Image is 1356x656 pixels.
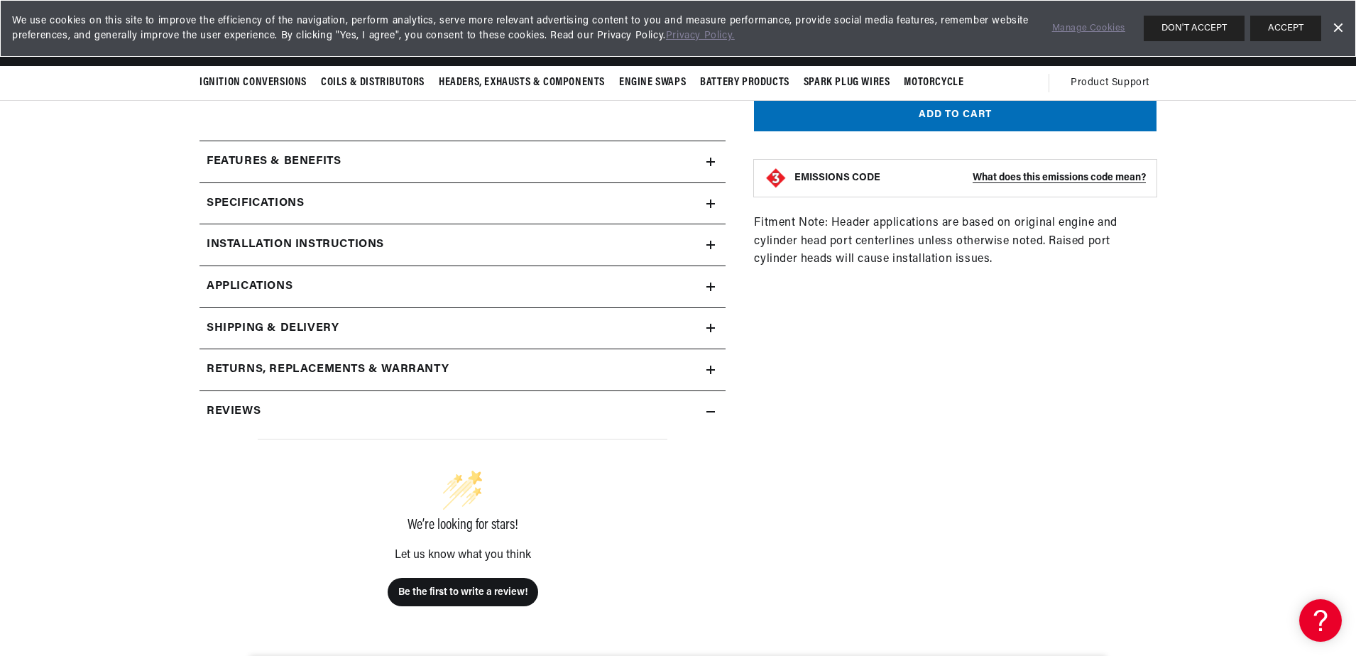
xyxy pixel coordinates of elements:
summary: Features & Benefits [199,141,726,182]
div: We’re looking for stars! [258,518,667,532]
span: Coils & Distributors [321,75,425,90]
summary: Returns, Replacements & Warranty [199,349,726,390]
span: Product Support [1071,75,1149,91]
strong: What does this emissions code mean? [973,173,1146,183]
span: Headers, Exhausts & Components [439,75,605,90]
h2: Shipping & Delivery [207,319,339,338]
button: EMISSIONS CODEWhat does this emissions code mean? [794,172,1146,185]
summary: Installation instructions [199,224,726,266]
summary: Shipping & Delivery [199,308,726,349]
span: Ignition Conversions [199,75,307,90]
a: Dismiss Banner [1327,18,1348,39]
summary: Coils & Distributors [314,66,432,99]
summary: Headers, Exhausts & Components [432,66,612,99]
summary: Engine Swaps [612,66,693,99]
summary: Ignition Conversions [199,66,314,99]
span: Motorcycle [904,75,963,90]
button: DON'T ACCEPT [1144,16,1245,41]
div: customer reviews [207,432,718,656]
a: Manage Cookies [1052,21,1125,36]
strong: EMISSIONS CODE [794,173,880,183]
summary: Product Support [1071,66,1157,100]
summary: Spark Plug Wires [797,66,897,99]
h2: Reviews [207,403,261,421]
span: Applications [207,278,292,296]
span: Engine Swaps [619,75,686,90]
img: Emissions code [765,167,787,190]
summary: Motorcycle [897,66,970,99]
span: Battery Products [700,75,789,90]
h2: Installation instructions [207,236,384,254]
a: Privacy Policy. [666,31,735,41]
h2: Returns, Replacements & Warranty [207,361,449,379]
summary: Reviews [199,391,726,432]
span: Spark Plug Wires [804,75,890,90]
div: Let us know what you think [258,550,667,561]
a: Applications [199,266,726,308]
h2: Specifications [207,195,304,213]
button: ACCEPT [1250,16,1321,41]
button: Add to cart [754,99,1157,131]
button: Be the first to write a review! [388,578,538,606]
summary: Specifications [199,183,726,224]
h2: Features & Benefits [207,153,341,171]
span: We use cookies on this site to improve the efficiency of the navigation, perform analytics, serve... [12,13,1032,43]
summary: Battery Products [693,66,797,99]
